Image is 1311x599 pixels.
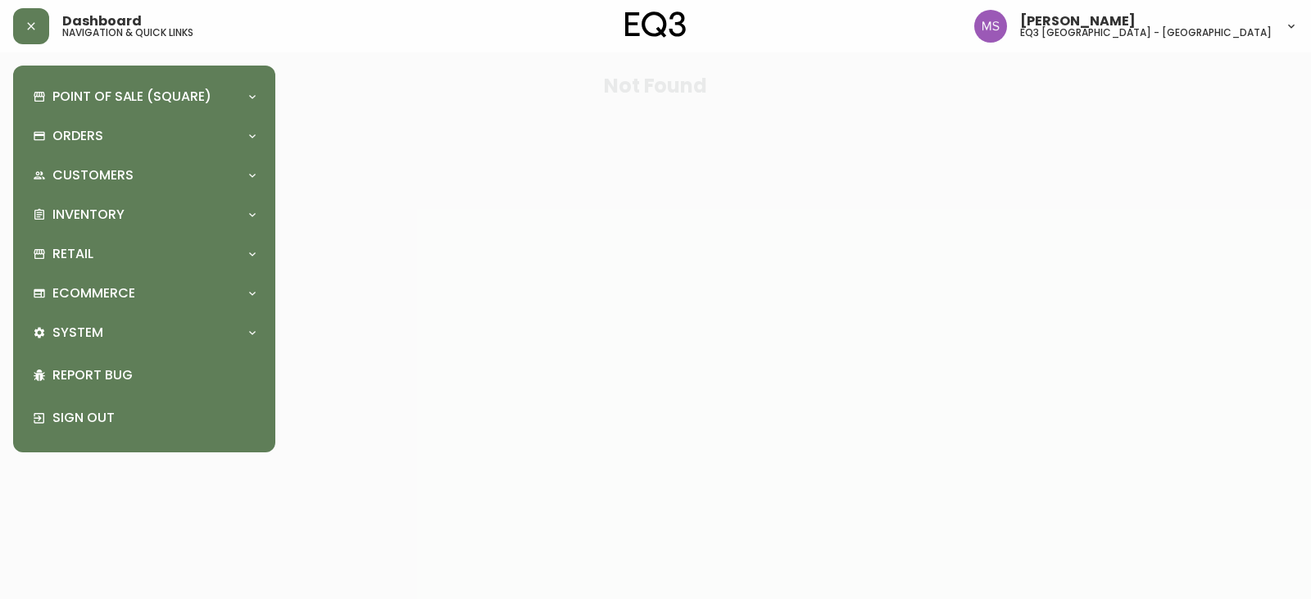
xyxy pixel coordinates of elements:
[52,409,256,427] p: Sign Out
[625,11,686,38] img: logo
[26,197,262,233] div: Inventory
[26,275,262,311] div: Ecommerce
[1020,15,1136,28] span: [PERSON_NAME]
[62,15,142,28] span: Dashboard
[26,118,262,154] div: Orders
[1020,28,1272,38] h5: eq3 [GEOGRAPHIC_DATA] - [GEOGRAPHIC_DATA]
[26,397,262,439] div: Sign Out
[26,315,262,351] div: System
[52,127,103,145] p: Orders
[26,79,262,115] div: Point of Sale (Square)
[52,206,125,224] p: Inventory
[52,324,103,342] p: System
[62,28,193,38] h5: navigation & quick links
[52,88,211,106] p: Point of Sale (Square)
[52,166,134,184] p: Customers
[52,245,93,263] p: Retail
[26,354,262,397] div: Report Bug
[26,236,262,272] div: Retail
[52,284,135,302] p: Ecommerce
[52,366,256,384] p: Report Bug
[26,157,262,193] div: Customers
[974,10,1007,43] img: 1b6e43211f6f3cc0b0729c9049b8e7af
